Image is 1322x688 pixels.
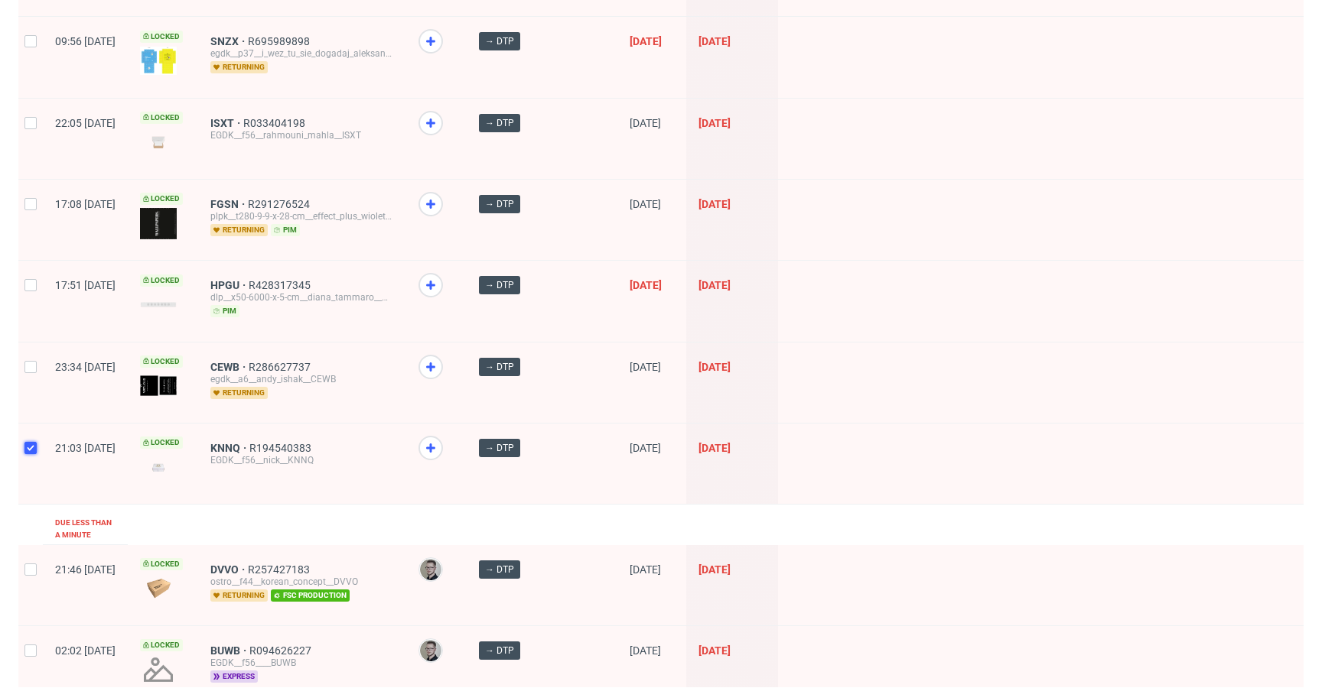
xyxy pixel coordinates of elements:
[210,442,249,454] a: KNNQ
[140,131,177,152] img: version_two_editor_design.png
[485,441,514,455] span: → DTP
[140,355,183,368] span: Locked
[630,279,662,291] span: [DATE]
[210,589,268,602] span: returning
[485,278,514,292] span: → DTP
[55,117,116,129] span: 22:05 [DATE]
[485,563,514,576] span: → DTP
[140,375,177,396] img: version_two_editor_design
[485,644,514,657] span: → DTP
[698,361,731,373] span: [DATE]
[210,291,394,303] div: dlp__x50-6000-x-5-cm__diana_tammaro__HPGU
[210,117,243,129] a: ISXT
[630,361,661,373] span: [DATE]
[630,35,662,47] span: [DATE]
[210,373,394,385] div: egdk__a6__andy_ishak__CEWB
[420,640,441,661] img: Krystian Gaza
[140,639,183,651] span: Locked
[210,35,248,47] a: SNZX
[210,279,249,291] a: HPGU
[698,117,731,129] span: [DATE]
[55,35,116,47] span: 09:56 [DATE]
[698,198,731,210] span: [DATE]
[210,670,258,683] span: express
[698,563,731,576] span: [DATE]
[271,224,300,236] span: pim
[210,563,248,576] a: DVVO
[210,657,394,669] div: EGDK__f56____BUWB
[485,34,514,48] span: → DTP
[140,578,177,599] img: data
[698,644,731,657] span: [DATE]
[630,198,661,210] span: [DATE]
[698,442,731,454] span: [DATE]
[210,454,394,466] div: EGDK__f56__nick__KNNQ
[210,305,239,317] span: pim
[140,274,183,287] span: Locked
[210,47,394,60] div: egdk__p37__i_wez_tu_sie_dogadaj_aleksandra_swidzikowska__SNZX
[55,198,116,210] span: 17:08 [DATE]
[140,558,183,570] span: Locked
[248,198,313,210] a: R291276524
[140,651,177,688] img: no_design.png
[210,129,394,141] div: EGDK__f56__rahmouni_mahla__ISXT
[55,279,116,291] span: 17:51 [DATE]
[140,208,177,239] img: version_two_editor_design.png
[210,198,248,210] a: FGSN
[210,210,394,222] div: plpk__t280-9-9-x-28-cm__effect_plus_wioletta_turkowiak_klamka__FGSN
[210,644,249,657] a: BUWB
[249,279,314,291] a: R428317345
[55,517,116,541] div: Due less than a minute
[140,112,183,124] span: Locked
[140,193,183,205] span: Locked
[140,436,183,449] span: Locked
[210,576,394,588] div: ostro__f44__korean_concept__DVVO
[140,457,177,478] img: version_two_editor_design
[248,35,313,47] a: R695989898
[140,47,177,75] img: version_two_editor_design.png
[630,563,661,576] span: [DATE]
[630,117,661,129] span: [DATE]
[485,360,514,374] span: → DTP
[249,644,314,657] a: R094626227
[698,279,731,291] span: [DATE]
[210,361,249,373] a: CEWB
[485,197,514,211] span: → DTP
[485,116,514,130] span: → DTP
[55,442,116,454] span: 21:03 [DATE]
[630,442,661,454] span: [DATE]
[210,224,268,236] span: returning
[55,563,116,576] span: 21:46 [DATE]
[140,302,177,307] img: version_two_editor_design
[630,644,661,657] span: [DATE]
[698,35,731,47] span: [DATE]
[271,589,350,602] span: fsc production
[140,31,183,43] span: Locked
[55,361,116,373] span: 23:34 [DATE]
[210,61,268,73] span: returning
[249,361,314,373] a: R286627737
[55,644,116,657] span: 02:02 [DATE]
[249,442,314,454] a: R194540383
[248,563,313,576] a: R257427183
[420,559,441,580] img: Krystian Gaza
[210,387,268,399] span: returning
[243,117,308,129] a: R033404198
